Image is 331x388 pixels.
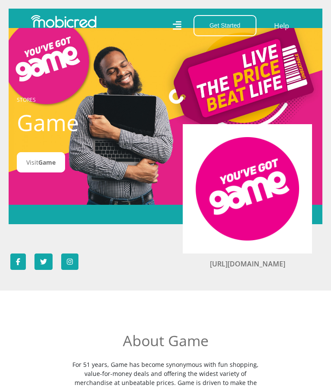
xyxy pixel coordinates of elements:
a: [URL][DOMAIN_NAME] [210,259,285,269]
a: Follow Game on Facebook [10,253,26,270]
a: Help [274,20,290,31]
img: Mobicred [31,15,97,28]
h2: About Game [69,332,262,350]
span: Game [38,158,56,166]
h1: Game [17,109,133,136]
a: VisitGame [17,152,65,172]
a: STORES [17,96,36,103]
a: Follow Game on Twitter [34,253,53,270]
a: Follow Game on Instagram [61,253,78,270]
img: Game [196,137,299,241]
button: Get Started [194,15,256,36]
